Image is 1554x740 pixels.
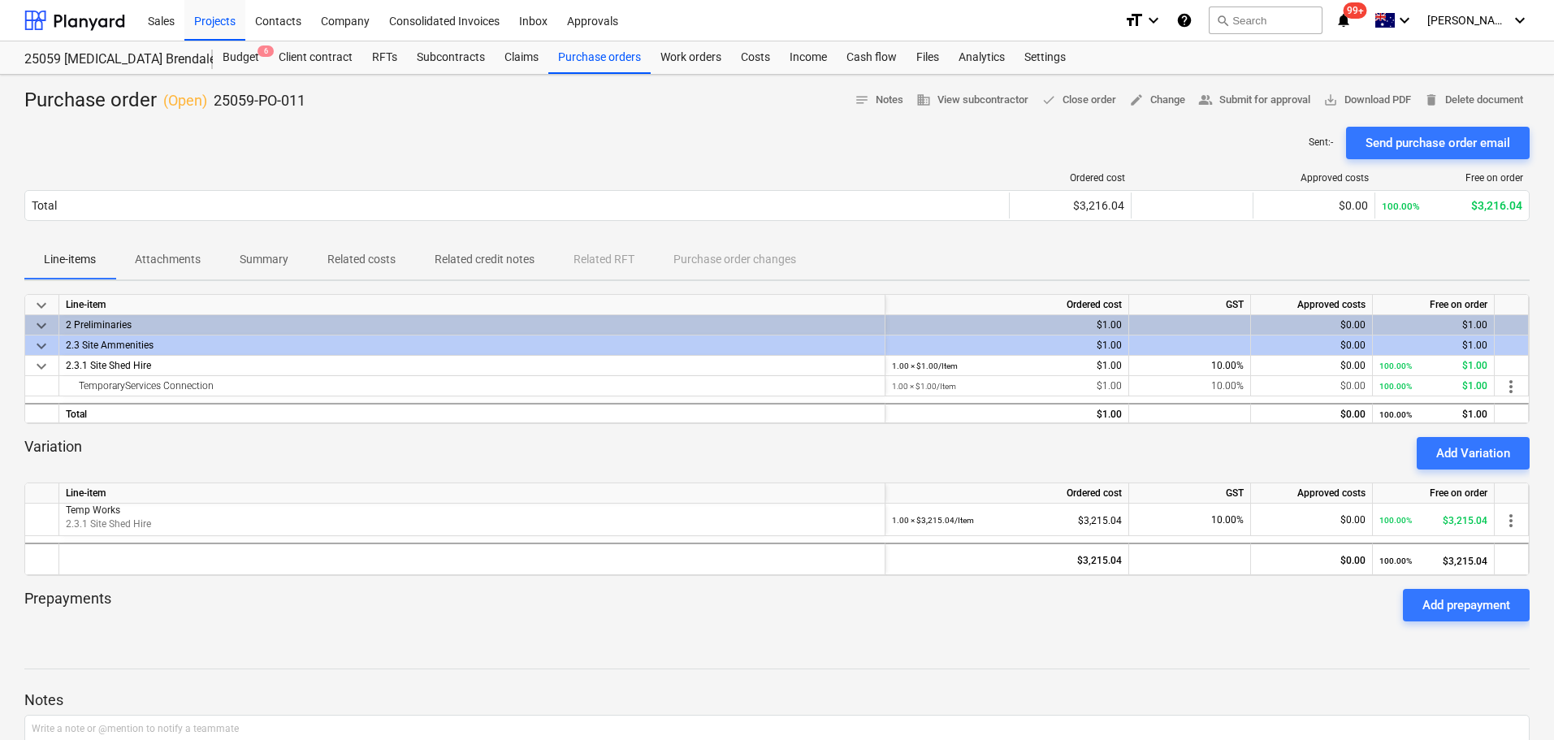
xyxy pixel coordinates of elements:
[1335,11,1352,30] i: notifications
[1424,93,1439,107] span: delete
[32,316,51,335] span: keyboard_arrow_down
[1418,88,1530,113] button: Delete document
[548,41,651,74] a: Purchase orders
[24,437,82,470] p: Variation
[240,251,288,268] p: Summary
[1510,11,1530,30] i: keyboard_arrow_down
[1041,93,1056,107] span: done
[1198,93,1213,107] span: people_alt
[32,199,57,212] div: Total
[1436,443,1510,464] div: Add Variation
[1309,136,1333,149] p: Sent : -
[1395,11,1414,30] i: keyboard_arrow_down
[1379,382,1412,391] small: 100.00%
[1144,11,1163,30] i: keyboard_arrow_down
[1379,356,1487,376] div: $1.00
[892,405,1122,425] div: $1.00
[780,41,837,74] a: Income
[1344,2,1367,19] span: 99+
[66,518,151,530] span: 2.3.1 Site Shed Hire
[892,376,1122,396] div: $1.00
[1422,595,1510,616] div: Add prepayment
[59,403,885,423] div: Total
[907,41,949,74] div: Files
[24,88,305,114] div: Purchase order
[1501,377,1521,396] span: more_vert
[1501,511,1521,530] span: more_vert
[855,93,869,107] span: notes
[1417,437,1530,470] button: Add Variation
[892,315,1122,335] div: $1.00
[1379,315,1487,335] div: $1.00
[258,45,274,57] span: 6
[407,41,495,74] a: Subcontracts
[269,41,362,74] a: Client contract
[1216,14,1229,27] span: search
[1257,405,1366,425] div: $0.00
[1129,483,1251,504] div: GST
[1251,295,1373,315] div: Approved costs
[885,295,1129,315] div: Ordered cost
[1016,199,1124,212] div: $3,216.04
[24,589,111,621] p: Prepayments
[1323,93,1338,107] span: save_alt
[66,504,120,516] span: Temp Works
[44,251,96,268] p: Line-items
[32,296,51,315] span: keyboard_arrow_down
[59,483,885,504] div: Line-item
[892,356,1122,376] div: $1.00
[1257,356,1366,376] div: $0.00
[1129,295,1251,315] div: GST
[1260,199,1368,212] div: $0.00
[32,336,51,356] span: keyboard_arrow_down
[1257,376,1366,396] div: $0.00
[1373,295,1495,315] div: Free on order
[1427,14,1509,27] span: [PERSON_NAME]
[495,41,548,74] a: Claims
[949,41,1015,74] a: Analytics
[1016,172,1125,184] div: Ordered cost
[837,41,907,74] a: Cash flow
[1129,504,1251,536] div: 10.00%
[651,41,731,74] a: Work orders
[24,690,1530,710] p: Notes
[213,41,269,74] div: Budget
[66,335,878,355] div: 2.3 Site Ammenities
[885,483,1129,504] div: Ordered cost
[327,251,396,268] p: Related costs
[435,251,535,268] p: Related credit notes
[1379,405,1487,425] div: $1.00
[1124,11,1144,30] i: format_size
[213,41,269,74] a: Budget6
[1015,41,1076,74] a: Settings
[1257,335,1366,356] div: $0.00
[1035,88,1123,113] button: Close order
[892,335,1122,356] div: $1.00
[1129,93,1144,107] span: edit
[1382,172,1523,184] div: Free on order
[892,544,1122,577] div: $3,215.04
[1176,11,1193,30] i: Knowledge base
[1257,544,1366,577] div: $0.00
[1123,88,1192,113] button: Change
[1373,483,1495,504] div: Free on order
[1260,172,1369,184] div: Approved costs
[59,295,885,315] div: Line-item
[1424,91,1523,110] span: Delete document
[1257,504,1366,536] div: $0.00
[214,91,305,110] p: 25059-PO-011
[910,88,1035,113] button: View subcontractor
[1366,132,1510,154] div: Send purchase order email
[1379,361,1412,370] small: 100.00%
[1379,410,1412,419] small: 100.00%
[1473,662,1554,740] iframe: Chat Widget
[66,315,878,335] div: 2 Preliminaries
[731,41,780,74] a: Costs
[24,51,193,68] div: 25059 [MEDICAL_DATA] Brendale Re-roof and New Shed
[1192,88,1317,113] button: Submit for approval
